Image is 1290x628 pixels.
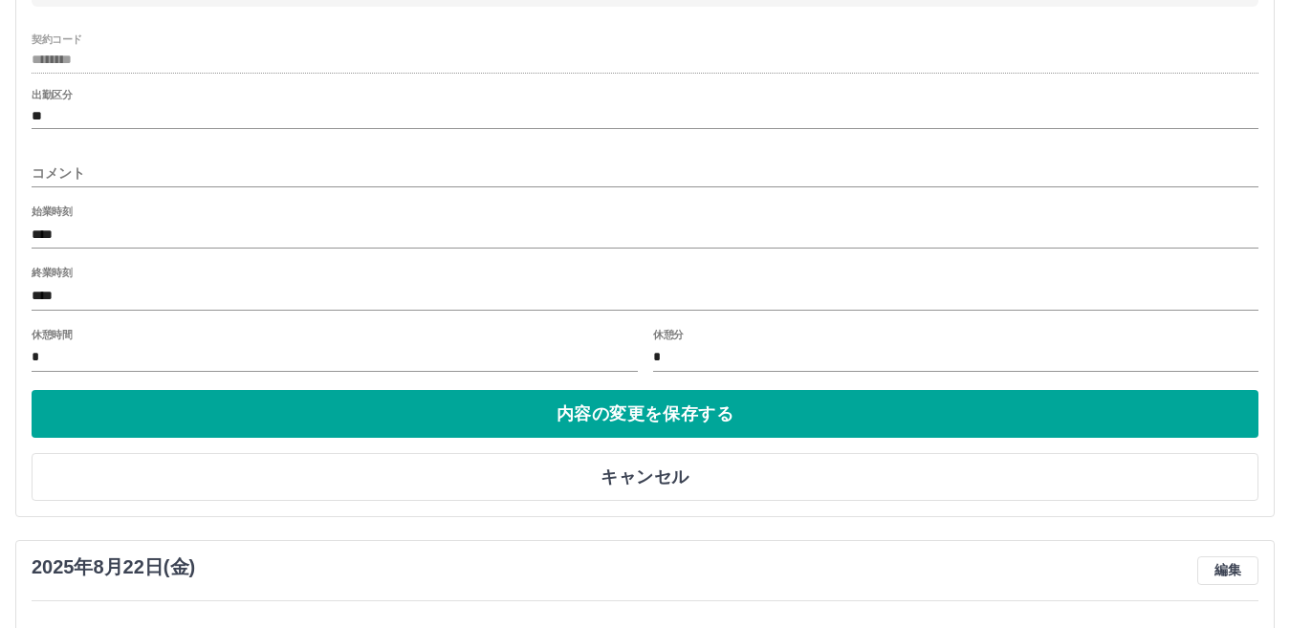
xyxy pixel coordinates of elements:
[32,453,1258,501] button: キャンセル
[32,32,82,46] label: 契約コード
[32,390,1258,438] button: 内容の変更を保存する
[32,88,72,102] label: 出勤区分
[32,327,72,341] label: 休憩時間
[1197,556,1258,585] button: 編集
[653,327,684,341] label: 休憩分
[32,556,195,578] h3: 2025年8月22日(金)
[32,205,72,219] label: 始業時刻
[32,266,72,280] label: 終業時刻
